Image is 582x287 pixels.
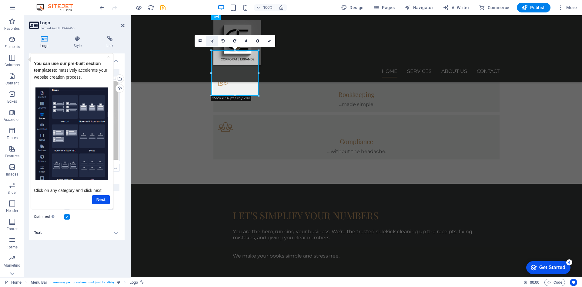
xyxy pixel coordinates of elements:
a: Rotate right 90° [229,35,241,47]
h3: Element #ed-881944455 [40,26,112,31]
p: Tables [7,135,18,140]
h4: Style [62,36,95,49]
a: Crop mode [206,35,218,47]
span: 00 00 [530,279,539,286]
p: Images [6,172,18,177]
img: Editor Logo [35,4,80,11]
h4: Link [95,36,125,49]
a: Blur [241,35,252,47]
h4: Text [29,225,125,240]
button: Pages [371,3,397,12]
label: Optimized [34,213,64,220]
a: Greyscale [252,35,264,47]
i: This element is a customizable preset [117,281,120,284]
button: More [555,3,579,12]
i: Undo: Change image (Ctrl+Z) [99,4,106,11]
div: 4 [45,1,51,7]
i: Reload page [147,4,154,11]
p: to massively accelerate your website creation process. ​ [8,7,84,34]
i: On resize automatically adjust zoom level to fit chosen device. [279,5,284,10]
a: × [81,1,84,6]
span: Design [341,5,364,11]
span: : [534,280,535,285]
button: undo [99,4,106,11]
a: Select files from the file manager, stock photos, or upload file(s) [195,35,206,47]
span: Code [547,279,562,286]
i: This element is linked [140,281,144,284]
span: Click to select. Double-click to edit [129,279,138,286]
span: AI Writer [443,5,469,11]
button: save [159,4,166,11]
span: . menu-wrapper .preset-menu-v2-justitia .sticky [50,279,115,286]
nav: breadcrumb [31,279,144,286]
div: Get Started [18,7,44,12]
div: Get Started 4 items remaining, 20% complete [5,3,49,16]
p: Slider [8,190,17,195]
span: Pages [373,5,395,11]
p: Boxes [7,99,17,104]
strong: You can use our [8,8,41,13]
h2: Logo [40,20,125,26]
h6: 100% [263,4,273,11]
span: Publish [522,5,546,11]
p: Elements [5,44,20,49]
h6: Session time [523,279,540,286]
button: Publish [517,3,550,12]
span: Click to select. Double-click to edit [31,279,48,286]
button: reload [147,4,154,11]
p: Columns [5,63,20,67]
button: AI Writer [440,3,472,12]
a: Click to cancel selection. Double-click to open Pages [5,279,22,286]
button: Code [544,279,565,286]
span: More [558,5,577,11]
div: Close tooltip [81,0,84,7]
button: Navigator [402,3,436,12]
a: Next [66,142,84,151]
p: Header [6,208,18,213]
button: Click here to leave preview mode and continue editing [135,4,142,11]
p: Forms [7,245,18,250]
p: Accordion [4,117,21,122]
span: Commerce [479,5,510,11]
button: 100% [254,4,275,11]
p: Marketing [4,263,20,268]
p: Features [5,154,19,159]
button: Commerce [477,3,512,12]
i: Save (Ctrl+S) [159,4,166,11]
p: Click on any category and click next. [8,127,84,141]
a: Rotate left 90° [218,35,229,47]
button: Usercentrics [570,279,577,286]
button: Design [339,3,366,12]
p: Footer [7,227,18,231]
p: Content [5,81,19,86]
div: Design (Ctrl+Alt+Y) [339,3,366,12]
p: Favorites [4,26,20,31]
a: Confirm ( Ctrl ⏎ ) [264,35,275,47]
span: Navigator [404,5,433,11]
h4: Logo [29,36,62,49]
